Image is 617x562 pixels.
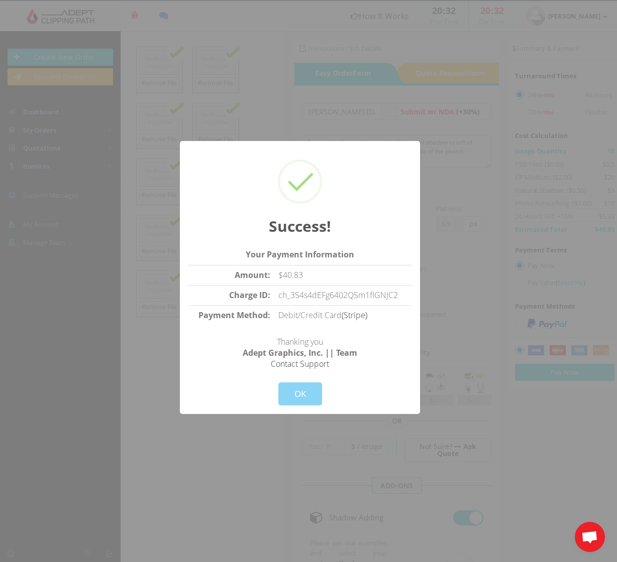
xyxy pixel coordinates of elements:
strong: Adept Graphics, Inc. || Team [243,347,357,358]
div: Open chat [575,522,605,552]
strong: Your Payment Information [246,249,354,260]
p: Thanking you [188,325,412,369]
td: ch_3S4s4dEFg6402QSm1fIGNJC2 [274,285,412,305]
td: $40.83 [274,265,412,286]
h2: Success! [188,216,412,236]
a: Contact Support [271,358,329,369]
a: (Stripe) [342,310,367,321]
td: Debit/Credit Card [274,305,412,325]
strong: Charge ID: [229,290,270,301]
strong: Payment Method: [198,310,270,321]
strong: Amount: [235,269,270,280]
button: OK [278,382,322,405]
